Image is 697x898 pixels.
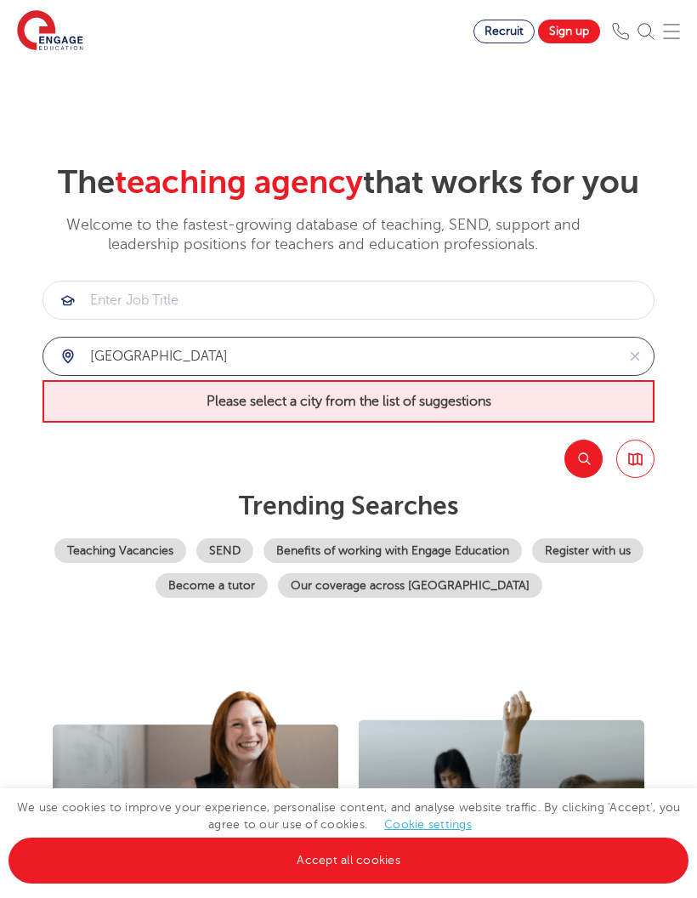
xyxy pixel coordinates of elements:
a: Register with us [532,538,643,563]
a: Cookie settings [384,818,472,831]
input: Submit [43,281,654,319]
input: Submit [43,338,615,375]
a: Benefits of working with Engage Education [263,538,522,563]
p: Trending searches [42,491,654,521]
img: Mobile Menu [663,23,680,40]
a: Sign up [538,20,600,43]
h2: The that works for you [42,163,654,202]
button: Search [564,440,603,478]
a: Become a tutor [156,573,268,598]
a: Accept all cookies [8,838,688,884]
a: Teaching Vacancies [54,538,186,563]
span: Recruit [484,25,524,37]
button: Clear [615,338,654,375]
div: Submit [42,337,654,376]
a: Recruit [473,20,535,43]
img: Phone [612,23,629,40]
a: SEND [196,538,253,563]
img: Search [637,23,654,40]
p: Welcome to the fastest-growing database of teaching, SEND, support and leadership positions for t... [42,215,603,255]
img: Engage Education [17,10,83,53]
a: Our coverage across [GEOGRAPHIC_DATA] [278,573,542,598]
span: We use cookies to improve your experience, personalise content, and analyse website traffic. By c... [8,801,688,867]
span: teaching agency [115,164,363,201]
span: Please select a city from the list of suggestions [42,380,654,423]
div: Submit [42,281,654,320]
